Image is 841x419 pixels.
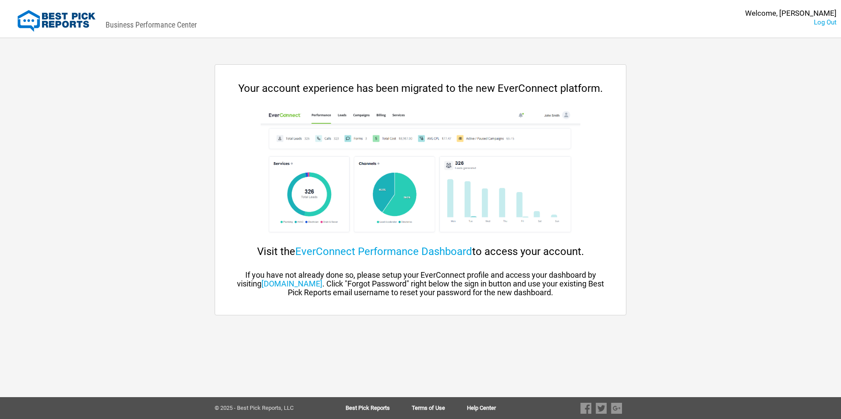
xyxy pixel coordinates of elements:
a: Log Out [814,18,837,26]
a: [DOMAIN_NAME] [261,279,322,288]
div: If you have not already done so, please setup your EverConnect profile and access your dashboard ... [233,271,608,297]
a: Best Pick Reports [346,405,412,411]
a: Terms of Use [412,405,467,411]
div: © 2025 - Best Pick Reports, LLC [215,405,318,411]
div: Your account experience has been migrated to the new EverConnect platform. [233,82,608,94]
a: Help Center [467,405,496,411]
div: Welcome, [PERSON_NAME] [745,9,837,18]
img: cp-dashboard.png [261,108,580,239]
img: Best Pick Reports Logo [18,10,95,32]
a: EverConnect Performance Dashboard [295,245,472,258]
div: Visit the to access your account. [233,245,608,258]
